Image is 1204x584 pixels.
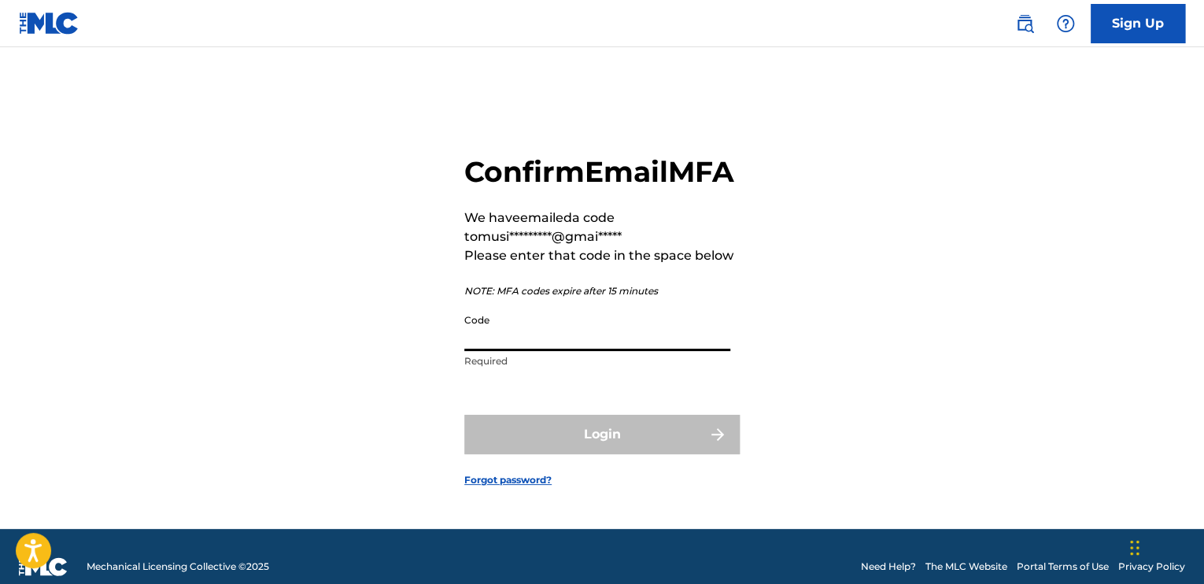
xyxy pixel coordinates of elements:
a: Sign Up [1091,4,1185,43]
iframe: Chat Widget [1125,508,1204,584]
div: Help [1050,8,1081,39]
a: The MLC Website [925,560,1007,574]
span: Mechanical Licensing Collective © 2025 [87,560,269,574]
img: MLC Logo [19,12,79,35]
h2: Confirm Email MFA [464,154,740,190]
a: Portal Terms of Use [1017,560,1109,574]
img: logo [19,557,68,576]
a: Need Help? [861,560,916,574]
div: Drag [1130,524,1139,571]
p: Please enter that code in the space below [464,246,740,265]
a: Privacy Policy [1118,560,1185,574]
p: Required [464,354,730,368]
p: NOTE: MFA codes expire after 15 minutes [464,284,740,298]
a: Forgot password? [464,473,552,487]
a: Public Search [1009,8,1040,39]
img: help [1056,14,1075,33]
img: search [1015,14,1034,33]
